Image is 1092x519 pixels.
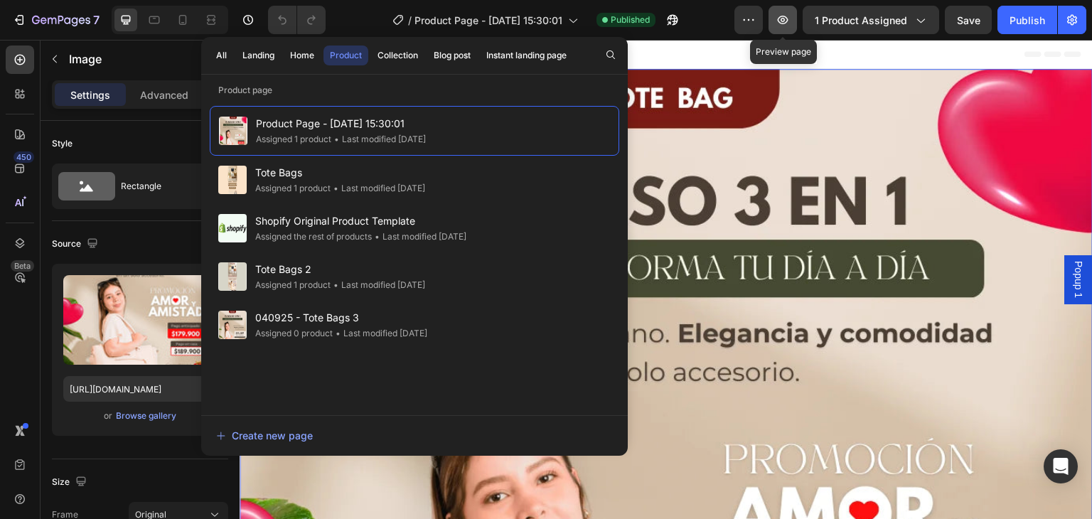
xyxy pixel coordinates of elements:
span: Product Page - [DATE] 15:30:01 [414,13,562,28]
div: Source [52,235,101,254]
button: Landing [236,46,281,65]
p: Product page [201,83,628,97]
div: Browse gallery [116,410,176,422]
iframe: Design area [240,40,1092,519]
div: Last modified [DATE] [372,230,466,244]
div: Product [330,49,362,62]
span: • [336,328,341,338]
p: Settings [70,87,110,102]
div: Last modified [DATE] [333,326,427,341]
span: / [408,13,412,28]
button: Instant landing page [480,46,573,65]
button: Create new page [215,422,614,450]
div: All [216,49,227,62]
p: Image [69,50,190,68]
span: 040925 - Tote Bags 3 [255,309,427,326]
div: Size [52,473,90,492]
input: https://example.com/image.jpg [63,376,217,402]
img: preview-image [63,275,217,365]
div: Last modified [DATE] [331,181,425,196]
span: • [375,231,380,242]
button: 7 [6,6,106,34]
div: Beta [11,260,34,272]
button: Product [323,46,368,65]
span: • [334,134,339,144]
span: Tote Bags [255,164,425,181]
div: Open Intercom Messenger [1044,449,1078,483]
button: All [210,46,233,65]
div: Assigned 0 product [255,326,333,341]
div: Style [52,137,73,150]
div: Rectangle [121,170,208,203]
div: Assigned 1 product [256,132,331,146]
div: Blog post [434,49,471,62]
button: Save [945,6,992,34]
div: Home [290,49,314,62]
button: Collection [371,46,424,65]
div: Publish [1010,13,1045,28]
button: Publish [997,6,1057,34]
span: Save [957,14,980,26]
div: Last modified [DATE] [331,132,426,146]
button: 1 product assigned [803,6,939,34]
button: Blog post [427,46,477,65]
div: Last modified [DATE] [331,278,425,292]
button: Browse gallery [115,409,177,423]
span: 1 product assigned [815,13,907,28]
span: Popup 1 [832,221,846,258]
div: Landing [242,49,274,62]
p: Advanced [140,87,188,102]
span: Tote Bags 2 [255,261,425,278]
span: Shopify Original Product Template [255,213,466,230]
span: or [104,407,112,424]
div: Assigned the rest of products [255,230,372,244]
div: 450 [14,151,34,163]
div: Instant landing page [486,49,567,62]
div: Undo/Redo [268,6,326,34]
div: Assigned 1 product [255,181,331,196]
span: Published [611,14,650,26]
div: Assigned 1 product [255,278,331,292]
span: • [333,279,338,290]
button: Home [284,46,321,65]
div: Create new page [216,428,313,443]
p: 7 [93,11,100,28]
span: Product Page - [DATE] 15:30:01 [256,115,426,132]
span: • [333,183,338,193]
div: Image [18,37,48,50]
div: Collection [378,49,418,62]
